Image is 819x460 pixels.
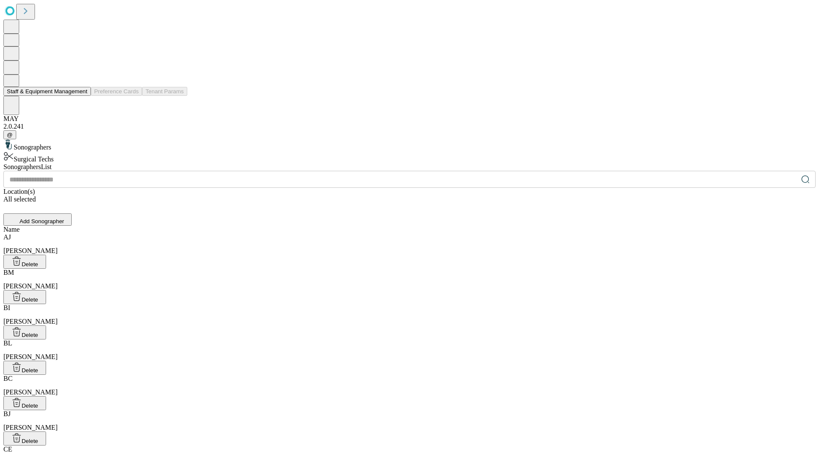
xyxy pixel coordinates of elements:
[3,163,816,171] div: Sonographers List
[3,213,72,226] button: Add Sonographer
[3,123,816,130] div: 2.0.241
[3,269,816,290] div: [PERSON_NAME]
[3,431,46,446] button: Delete
[22,261,38,267] span: Delete
[3,226,816,233] div: Name
[3,151,816,163] div: Surgical Techs
[7,132,13,138] span: @
[22,367,38,374] span: Delete
[3,375,816,396] div: [PERSON_NAME]
[3,361,46,375] button: Delete
[3,396,46,410] button: Delete
[3,410,11,417] span: BJ
[3,130,16,139] button: @
[22,438,38,444] span: Delete
[91,87,142,96] button: Preference Cards
[3,304,10,311] span: BI
[3,233,816,255] div: [PERSON_NAME]
[3,290,46,304] button: Delete
[3,195,816,203] div: All selected
[3,375,12,382] span: BC
[3,188,35,195] span: Location(s)
[20,218,64,224] span: Add Sonographer
[3,339,12,347] span: BL
[22,296,38,303] span: Delete
[3,115,816,123] div: MAY
[3,87,91,96] button: Staff & Equipment Management
[3,269,14,276] span: BM
[22,402,38,409] span: Delete
[3,233,11,241] span: AJ
[3,255,46,269] button: Delete
[3,304,816,325] div: [PERSON_NAME]
[3,139,816,151] div: Sonographers
[142,87,187,96] button: Tenant Params
[3,410,816,431] div: [PERSON_NAME]
[22,332,38,338] span: Delete
[3,446,12,453] span: CE
[3,339,816,361] div: [PERSON_NAME]
[3,325,46,339] button: Delete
